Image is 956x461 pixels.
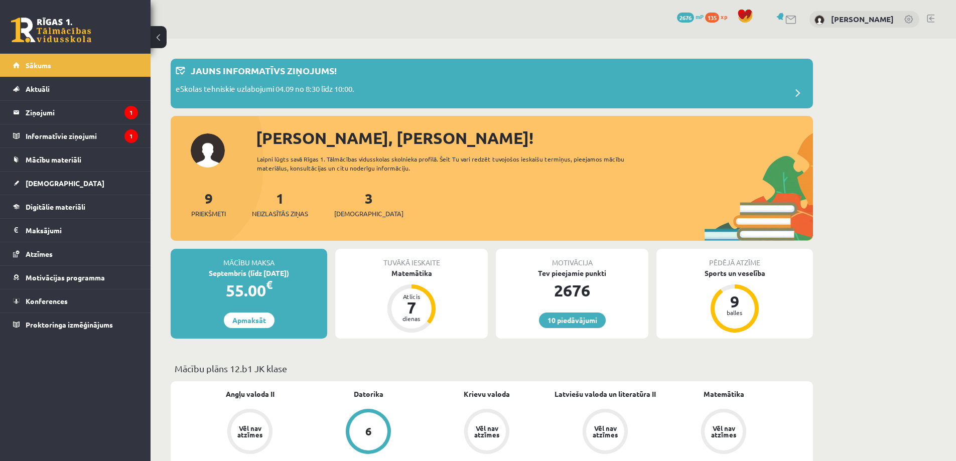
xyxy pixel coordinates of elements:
[656,249,813,268] div: Pēdējā atzīme
[191,64,337,77] p: Jauns informatīvs ziņojums!
[656,268,813,334] a: Sports un veselība 9 balles
[335,249,488,268] div: Tuvākā ieskaite
[124,106,138,119] i: 1
[26,249,53,258] span: Atzīmes
[814,15,825,25] img: Viktorija Dreimane
[13,266,138,289] a: Motivācijas programma
[13,219,138,242] a: Maksājumi
[26,84,50,93] span: Aktuāli
[309,409,428,456] a: 6
[13,54,138,77] a: Sākums
[354,389,383,399] a: Datorika
[721,13,727,21] span: xp
[176,64,808,103] a: Jauns informatīvs ziņojums! eSkolas tehniskie uzlabojumi 04.09 no 8:30 līdz 10:00.
[191,189,226,219] a: 9Priekšmeti
[124,129,138,143] i: 1
[396,316,427,322] div: dienas
[171,249,327,268] div: Mācību maksa
[546,409,664,456] a: Vēl nav atzīmes
[26,219,138,242] legend: Maksājumi
[252,209,308,219] span: Neizlasītās ziņas
[335,268,488,278] div: Matemātika
[13,77,138,100] a: Aktuāli
[428,409,546,456] a: Vēl nav atzīmes
[13,124,138,147] a: Informatīvie ziņojumi1
[710,425,738,438] div: Vēl nav atzīmes
[656,268,813,278] div: Sports un veselība
[171,268,327,278] div: Septembris (līdz [DATE])
[473,425,501,438] div: Vēl nav atzīmes
[26,320,113,329] span: Proktoringa izmēģinājums
[26,155,81,164] span: Mācību materiāli
[677,13,694,23] span: 2676
[365,426,372,437] div: 6
[720,310,750,316] div: balles
[26,202,85,211] span: Digitālie materiāli
[704,389,744,399] a: Matemātika
[496,278,648,302] div: 2676
[396,299,427,316] div: 7
[256,126,813,150] div: [PERSON_NAME], [PERSON_NAME]!
[464,389,510,399] a: Krievu valoda
[555,389,656,399] a: Latviešu valoda un literatūra II
[26,296,68,305] span: Konferences
[591,425,619,438] div: Vēl nav atzīmes
[396,293,427,299] div: Atlicis
[11,18,91,43] a: Rīgas 1. Tālmācības vidusskola
[191,209,226,219] span: Priekšmeti
[664,409,783,456] a: Vēl nav atzīmes
[26,124,138,147] legend: Informatīvie ziņojumi
[13,289,138,313] a: Konferences
[677,13,704,21] a: 2676 mP
[720,293,750,310] div: 9
[705,13,732,21] a: 135 xp
[335,268,488,334] a: Matemātika Atlicis 7 dienas
[191,409,309,456] a: Vēl nav atzīmes
[252,189,308,219] a: 1Neizlasītās ziņas
[171,278,327,302] div: 55.00
[334,189,403,219] a: 3[DEMOGRAPHIC_DATA]
[224,313,275,328] a: Apmaksāt
[176,83,354,97] p: eSkolas tehniskie uzlabojumi 04.09 no 8:30 līdz 10:00.
[13,313,138,336] a: Proktoringa izmēģinājums
[496,249,648,268] div: Motivācija
[13,101,138,124] a: Ziņojumi1
[539,313,606,328] a: 10 piedāvājumi
[226,389,275,399] a: Angļu valoda II
[13,148,138,171] a: Mācību materiāli
[236,425,264,438] div: Vēl nav atzīmes
[257,155,642,173] div: Laipni lūgts savā Rīgas 1. Tālmācības vidusskolas skolnieka profilā. Šeit Tu vari redzēt tuvojošo...
[13,172,138,195] a: [DEMOGRAPHIC_DATA]
[26,101,138,124] legend: Ziņojumi
[266,277,272,292] span: €
[26,61,51,70] span: Sākums
[175,362,809,375] p: Mācību plāns 12.b1 JK klase
[13,242,138,265] a: Atzīmes
[705,13,719,23] span: 135
[831,14,894,24] a: [PERSON_NAME]
[26,273,105,282] span: Motivācijas programma
[13,195,138,218] a: Digitālie materiāli
[334,209,403,219] span: [DEMOGRAPHIC_DATA]
[696,13,704,21] span: mP
[26,179,104,188] span: [DEMOGRAPHIC_DATA]
[496,268,648,278] div: Tev pieejamie punkti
